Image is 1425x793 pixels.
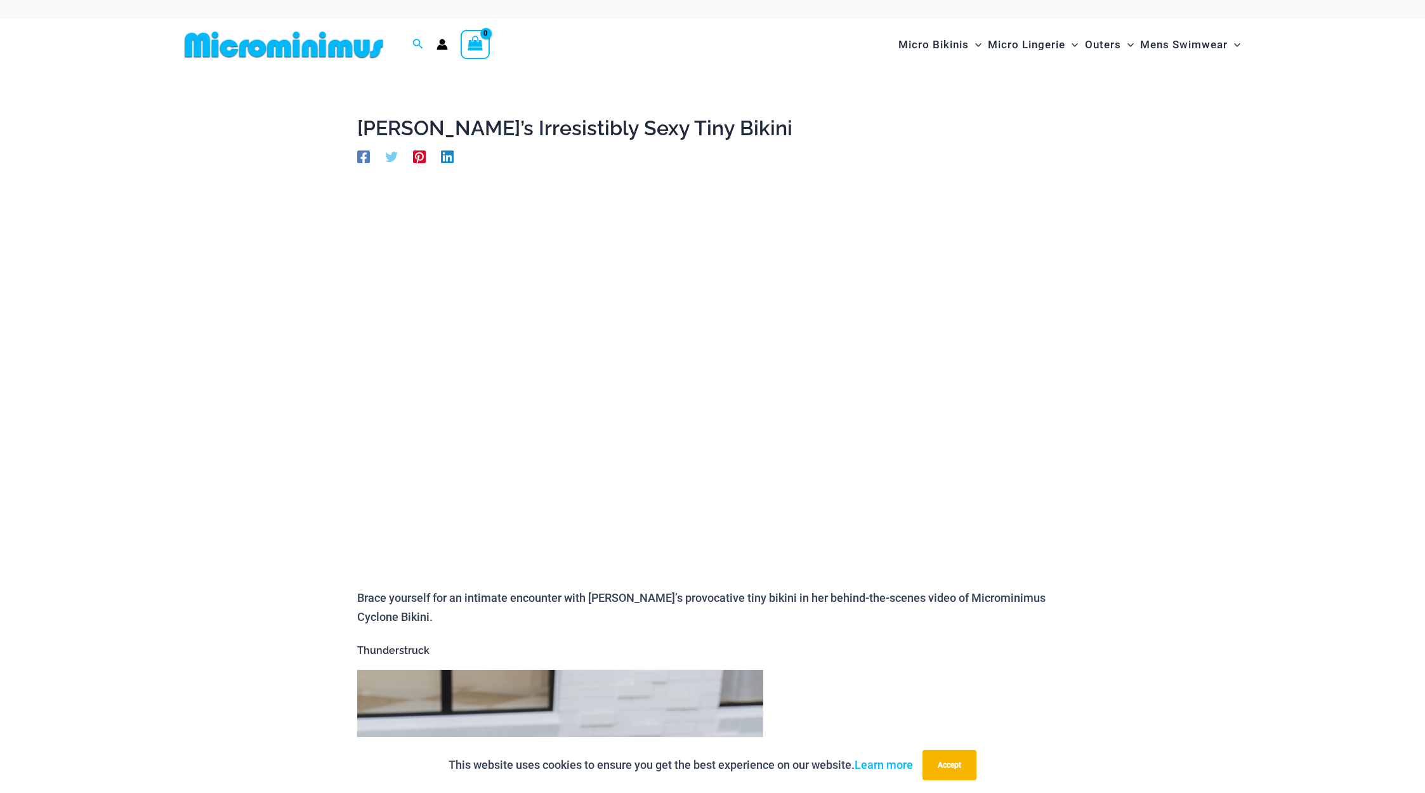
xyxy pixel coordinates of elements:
a: Pinterest [413,149,426,163]
a: Twitter [385,149,398,163]
a: OutersMenu ToggleMenu Toggle [1082,25,1137,64]
a: View Shopping Cart, empty [461,30,490,59]
span: Brace yourself for an intimate encounter with [PERSON_NAME]’s provocative tiny bikini in her behi... [357,591,1046,623]
span: Micro Bikinis [898,29,969,61]
span: Menu Toggle [1121,29,1134,61]
button: Accept [923,750,976,780]
span: Mens Swimwear [1140,29,1228,61]
span: Micro Lingerie [988,29,1065,61]
span: Menu Toggle [1228,29,1240,61]
a: Micro BikinisMenu ToggleMenu Toggle [895,25,985,64]
a: Micro LingerieMenu ToggleMenu Toggle [985,25,1081,64]
span: Outers [1085,29,1121,61]
a: Mens SwimwearMenu ToggleMenu Toggle [1137,25,1244,64]
a: Linkedin [441,149,454,163]
a: Facebook [357,149,370,163]
span: Menu Toggle [1065,29,1078,61]
span: Menu Toggle [969,29,982,61]
nav: Site Navigation [893,23,1245,66]
a: Account icon link [437,39,448,50]
a: Search icon link [412,37,424,53]
a: Learn more [855,758,913,771]
p: This website uses cookies to ensure you get the best experience on our website. [449,756,913,775]
h1: [PERSON_NAME]’s Irresistibly Sexy Tiny Bikini [357,116,1068,140]
img: MM SHOP LOGO FLAT [180,30,388,59]
b: Thunderstruck [357,644,430,656]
